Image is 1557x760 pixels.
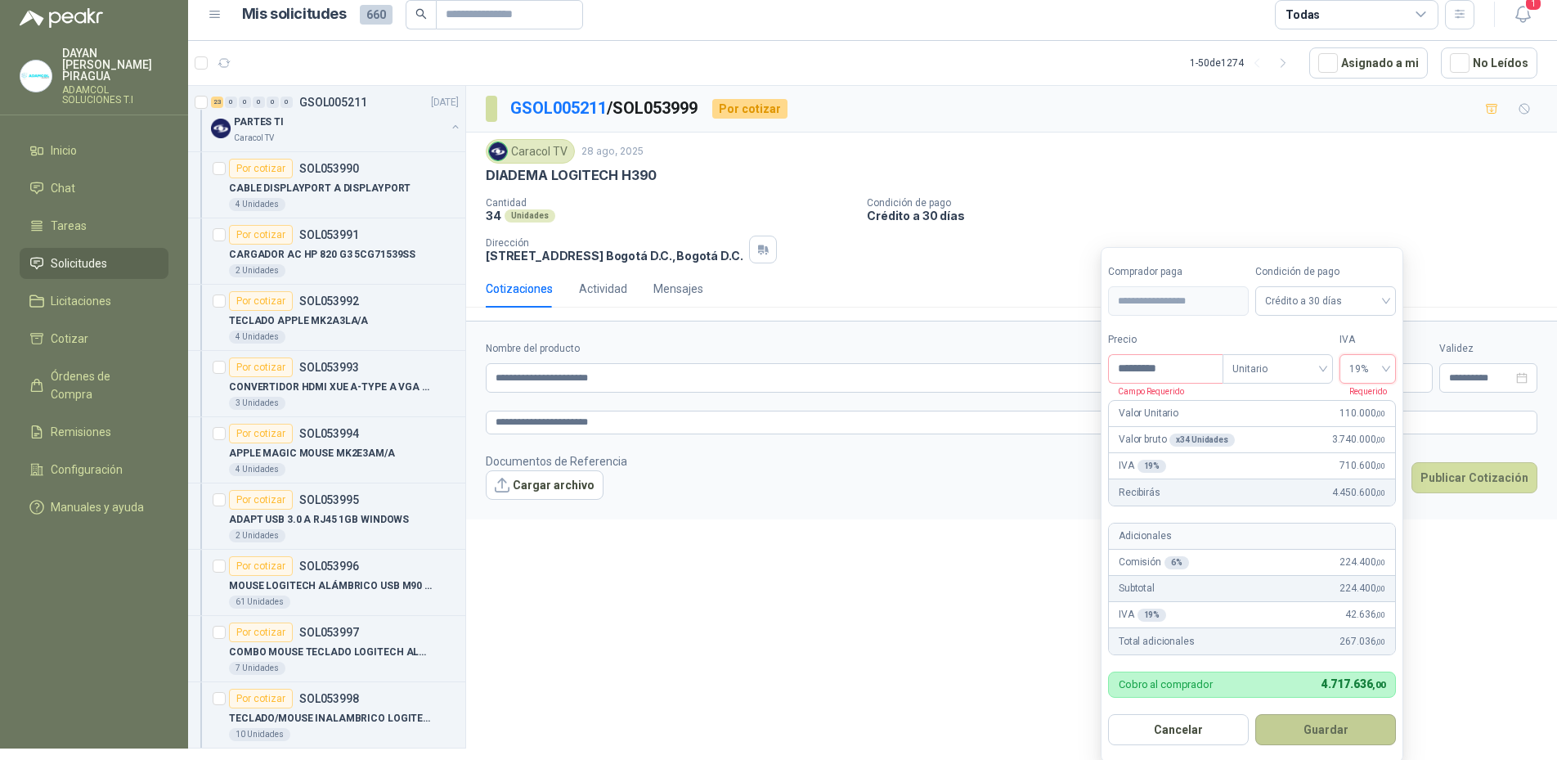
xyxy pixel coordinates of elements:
p: SOL053994 [299,428,359,439]
div: 4 Unidades [229,198,285,211]
p: SOL053990 [299,163,359,174]
p: APPLE MAGIC MOUSE MK2E3AM/A [229,446,395,461]
a: Por cotizarSOL053996MOUSE LOGITECH ALÁMBRICO USB M90 NEGRO61 Unidades [188,550,465,616]
div: 7 Unidades [229,662,285,675]
p: Recibirás [1119,485,1160,501]
div: 19 % [1137,609,1167,622]
div: 1 - 50 de 1274 [1190,50,1296,76]
span: ,00 [1375,558,1385,567]
span: Solicitudes [51,254,107,272]
p: GSOL005211 [299,97,367,108]
div: 2 Unidades [229,264,285,277]
span: ,00 [1375,584,1385,593]
a: Remisiones [20,416,168,447]
span: ,00 [1375,610,1385,619]
p: PARTES TI [234,115,284,130]
span: Remisiones [51,423,111,441]
label: Validez [1439,341,1537,357]
div: Por cotizar [229,159,293,178]
span: 267.036 [1339,634,1385,650]
span: Manuales y ayuda [51,498,144,516]
a: GSOL005211 [510,98,607,118]
p: ADAPT USB 3.0 A RJ45 1GB WINDOWS [229,512,409,528]
img: Company Logo [211,119,231,138]
span: ,00 [1375,461,1385,470]
div: Por cotizar [712,99,787,119]
span: Órdenes de Compra [51,367,153,403]
p: TECLADO/MOUSE INALAMBRICO LOGITECH MK270 [229,711,433,726]
p: DIADEMA LOGITECH H390 [486,167,657,184]
p: Documentos de Referencia [486,452,627,470]
span: ,00 [1375,637,1385,646]
p: Subtotal [1119,581,1155,596]
p: 28 ago, 2025 [581,144,644,160]
span: ,00 [1375,409,1385,418]
button: No Leídos [1441,47,1537,79]
p: Caracol TV [234,132,274,145]
p: IVA [1119,607,1166,623]
span: Chat [51,179,75,197]
div: 0 [280,97,293,108]
div: Por cotizar [229,623,293,642]
a: Configuración [20,454,168,485]
p: CONVERTIDOR HDMI XUE A-TYPE A VGA AG6200 [229,380,433,395]
div: Por cotizar [229,358,293,377]
div: 0 [225,97,237,108]
a: Por cotizarSOL053992TECLADO APPLE MK2A3LA/A4 Unidades [188,285,465,351]
p: Requerido [1339,384,1387,398]
p: CABLE DISPLAYPORT A DISPLAYPORT [229,181,411,196]
span: 4.450.600 [1332,485,1385,501]
p: Cantidad [486,197,854,209]
a: Por cotizarSOL053994APPLE MAGIC MOUSE MK2E3AM/A4 Unidades [188,417,465,483]
div: 6 % [1164,556,1189,569]
span: 42.636 [1345,607,1385,623]
button: Guardar [1255,714,1396,745]
p: SOL053996 [299,560,359,572]
span: Licitaciones [51,292,111,310]
p: SOL053995 [299,494,359,506]
div: 0 [239,97,251,108]
label: Nombre del producto [486,341,1205,357]
a: Órdenes de Compra [20,361,168,410]
h1: Mis solicitudes [242,2,347,26]
span: Configuración [51,461,123,479]
span: 110.000 [1339,406,1385,421]
label: IVA [1339,332,1396,348]
span: 224.400 [1339,581,1385,596]
div: Mensajes [653,280,703,298]
p: Valor Unitario [1119,406,1178,421]
div: Por cotizar [229,689,293,708]
p: SOL053993 [299,362,359,373]
a: Cotizar [20,323,168,354]
div: Por cotizar [229,225,293,245]
p: Comisión [1119,555,1189,570]
div: 4 Unidades [229,463,285,476]
a: Solicitudes [20,248,168,279]
a: Por cotizarSOL053997COMBO MOUSE TECLADO LOGITECH ALAMBRICO7 Unidades [188,616,465,682]
span: Cotizar [51,330,88,348]
label: Comprador paga [1108,264,1249,280]
div: Por cotizar [229,490,293,510]
p: SOL053991 [299,229,359,241]
p: Valor bruto [1119,432,1235,447]
a: Por cotizarSOL053995ADAPT USB 3.0 A RJ45 1GB WINDOWS2 Unidades [188,483,465,550]
img: Company Logo [20,61,52,92]
div: x 34 Unidades [1169,434,1234,447]
p: IVA [1119,458,1166,474]
p: CARGADOR AC HP 820 G3 5CG71539SS [229,247,415,263]
p: [STREET_ADDRESS] Bogotá D.C. , Bogotá D.C. [486,249,743,263]
div: 4 Unidades [229,331,285,344]
div: 19 % [1137,460,1167,473]
span: 710.600 [1339,458,1385,474]
p: TECLADO APPLE MK2A3LA/A [229,313,368,329]
span: ,00 [1375,488,1385,497]
span: 660 [360,5,393,25]
div: 2 Unidades [229,529,285,542]
span: Inicio [51,142,77,160]
p: Campo Requerido [1108,384,1184,398]
p: 34 [486,209,501,223]
a: Chat [20,173,168,204]
span: 3.740.000 [1332,432,1385,447]
div: Por cotizar [229,424,293,443]
p: SOL053998 [299,693,359,704]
